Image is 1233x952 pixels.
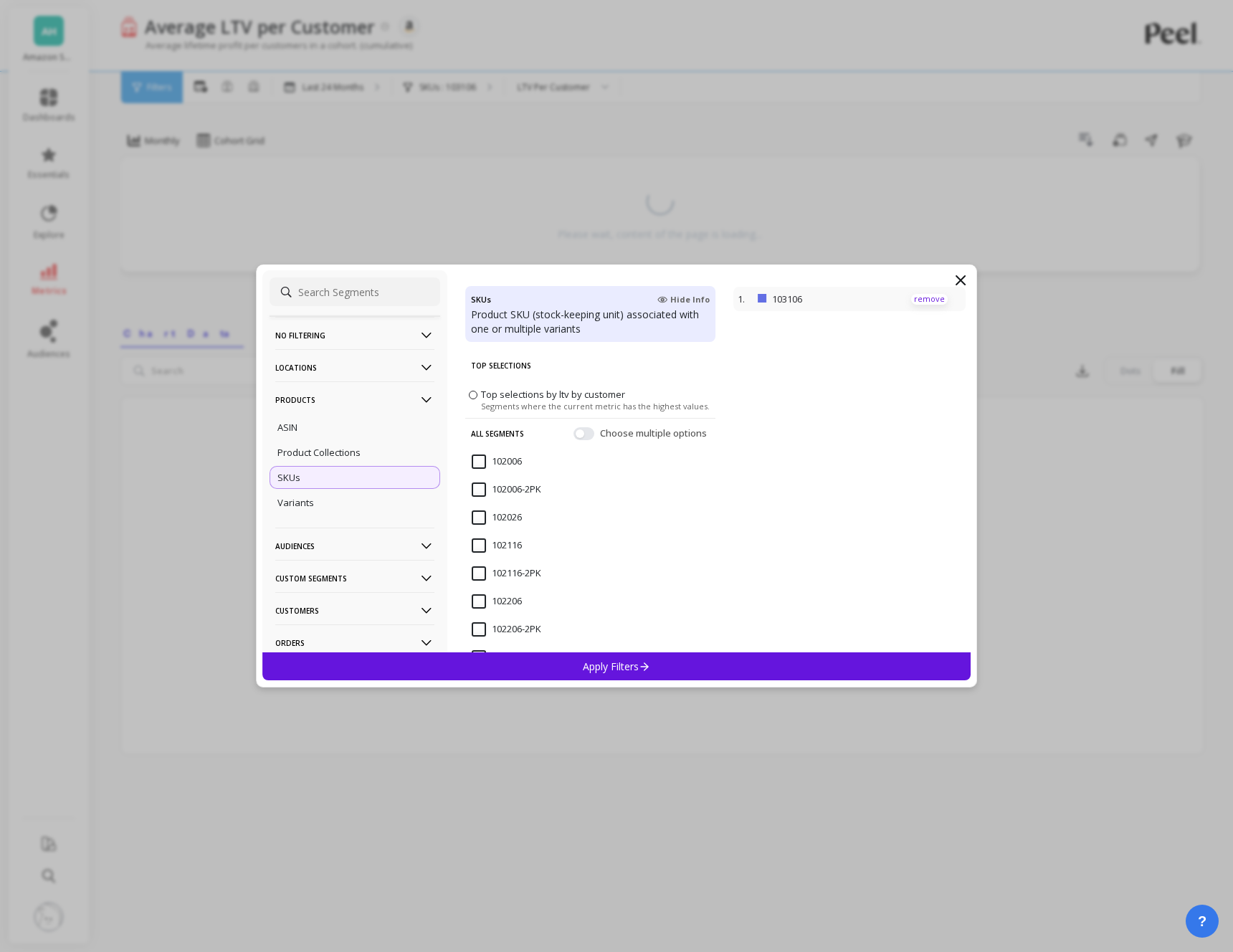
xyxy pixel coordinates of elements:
span: 102306 [472,650,522,665]
p: Orders [275,624,434,661]
button: ? [1186,905,1219,938]
span: Segments where the current metric has the highest values. [481,401,710,411]
p: Product Collections [277,446,361,459]
span: ? [1198,911,1206,931]
p: All Segments [471,419,524,449]
p: Custom Segments [275,560,434,596]
span: 102006 [472,454,522,469]
p: Products [275,381,434,418]
span: Top selections by ltv by customer [481,388,625,401]
p: Product SKU (stock-keeping unit) associated with one or multiple variants [471,308,710,336]
span: Hide Info [657,294,710,305]
span: 102006-2PK [472,482,541,497]
p: remove [911,294,948,305]
span: Choose multiple options [600,427,710,441]
input: Search Segments [270,277,440,306]
p: Locations [275,349,434,386]
p: Top Selections [471,351,710,381]
p: Variants [277,496,314,509]
p: SKUs [277,471,300,484]
p: Audiences [275,528,434,564]
span: 102116 [472,538,522,553]
span: 102206 [472,594,522,609]
span: 102116-2PK [472,566,541,581]
h4: SKUs [471,292,491,308]
p: Apply Filters [583,660,651,673]
span: 102206-2PK [472,622,541,637]
p: 103106 [772,292,882,305]
p: No filtering [275,317,434,353]
p: 1. [738,292,752,305]
span: 102026 [472,510,522,525]
p: ASIN [277,421,297,434]
p: Customers [275,592,434,629]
